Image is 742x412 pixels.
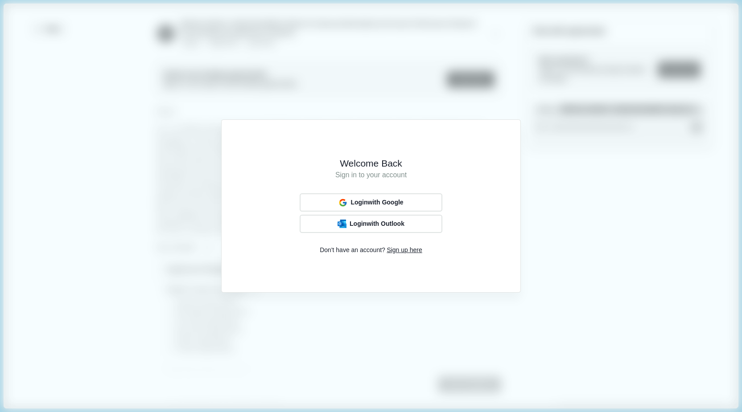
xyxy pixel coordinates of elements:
button: Loginwith Google [300,193,442,212]
button: Outlook LogoLoginwith Outlook [300,215,442,233]
img: Outlook Logo [338,220,346,228]
h1: Sign in to your account [234,170,508,181]
span: Sign up here [387,245,422,255]
span: Don't have an account? [320,245,385,255]
h1: Welcome Back [234,157,508,170]
span: Login with Outlook [350,220,404,228]
span: Login with Google [350,199,403,206]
